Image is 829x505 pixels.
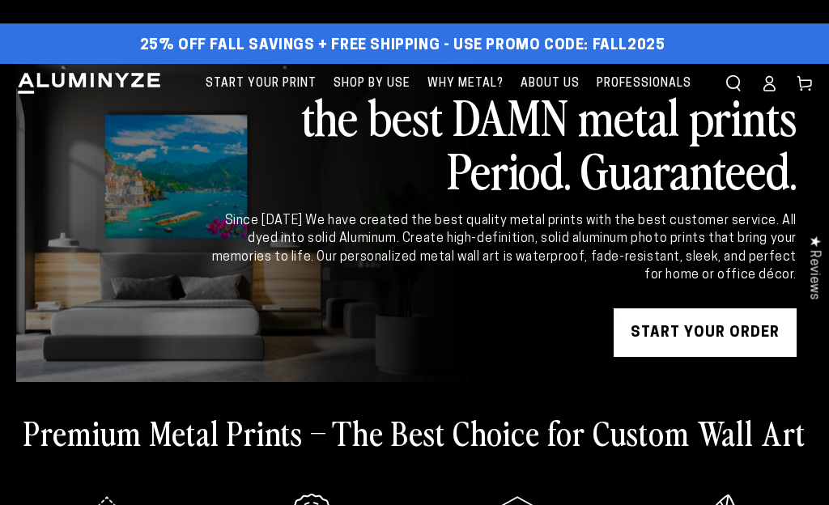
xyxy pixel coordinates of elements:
[334,74,410,94] span: Shop By Use
[798,223,829,312] div: Click to open Judge.me floating reviews tab
[597,74,691,94] span: Professionals
[419,64,512,104] a: Why Metal?
[427,74,504,94] span: Why Metal?
[16,71,162,95] img: Aluminyze
[716,66,751,101] summary: Search our site
[614,308,797,357] a: START YOUR Order
[209,89,797,196] h2: the best DAMN metal prints Period. Guaranteed.
[198,64,325,104] a: Start Your Print
[521,74,580,94] span: About Us
[589,64,699,104] a: Professionals
[140,37,665,55] span: 25% off FALL Savings + Free Shipping - Use Promo Code: FALL2025
[209,212,797,285] div: Since [DATE] We have created the best quality metal prints with the best customer service. All dy...
[23,411,806,453] h2: Premium Metal Prints – The Best Choice for Custom Wall Art
[325,64,419,104] a: Shop By Use
[206,74,317,94] span: Start Your Print
[512,64,588,104] a: About Us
